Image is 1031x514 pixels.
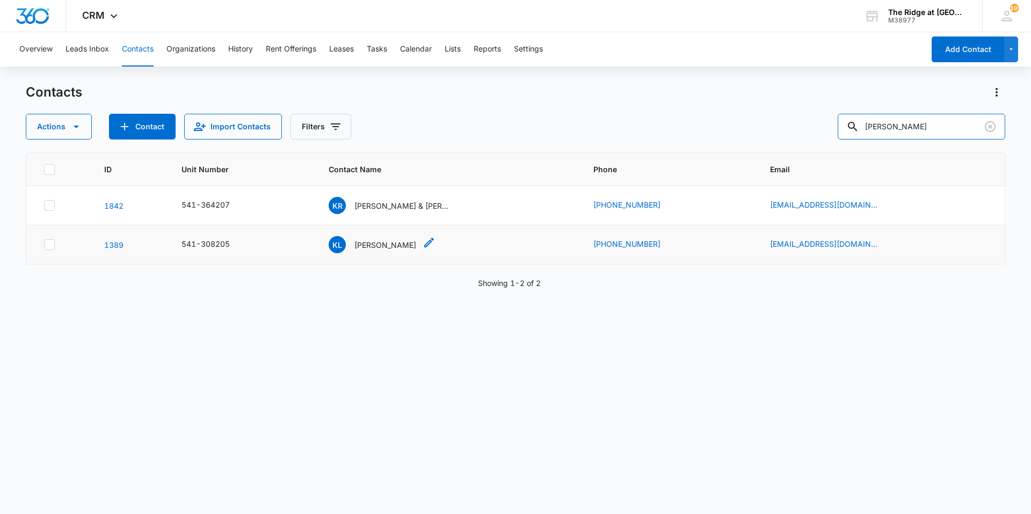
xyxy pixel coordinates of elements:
[838,114,1005,139] input: Search Contacts
[770,164,972,175] span: Email
[1010,4,1019,12] span: 191
[104,240,124,249] a: Navigate to contact details page for Kelli Lundquist
[329,236,346,253] span: KL
[166,32,215,67] button: Organizations
[988,84,1005,101] button: Actions
[104,164,140,175] span: ID
[329,164,551,175] span: Contact Name
[354,239,416,251] p: [PERSON_NAME]
[26,114,92,139] button: Actions
[982,118,999,135] button: Clear
[514,32,543,67] button: Settings
[445,32,461,67] button: Lists
[66,32,109,67] button: Leads Inbox
[367,32,387,67] button: Tasks
[329,197,470,214] div: Contact Name - Kelli Reynolds & Jaden Bowser - Select to Edit Field
[122,32,154,67] button: Contacts
[770,238,897,251] div: Email - librakeelli@msn.com - Select to Edit Field
[593,164,729,175] span: Phone
[181,238,249,251] div: Unit Number - 541-308205 - Select to Edit Field
[888,8,967,17] div: account name
[109,114,176,139] button: Add Contact
[593,199,680,212] div: Phone - 3035067614 - Select to Edit Field
[932,36,1004,62] button: Add Contact
[593,199,660,210] a: [PHONE_NUMBER]
[770,199,897,212] div: Email - kellilangton00@gmail.com - Select to Edit Field
[478,277,541,289] p: Showing 1-2 of 2
[19,32,53,67] button: Overview
[888,17,967,24] div: account id
[104,201,124,210] a: Navigate to contact details page for Kelli Reynolds & Jaden Bowser
[593,238,680,251] div: Phone - 7202312177 - Select to Edit Field
[593,238,660,249] a: [PHONE_NUMBER]
[228,32,253,67] button: History
[181,238,230,249] div: 541-308205
[770,238,877,249] a: [EMAIL_ADDRESS][DOMAIN_NAME]
[82,10,105,21] span: CRM
[329,197,346,214] span: KR
[400,32,432,67] button: Calendar
[770,199,877,210] a: [EMAIL_ADDRESS][DOMAIN_NAME]
[329,32,354,67] button: Leases
[26,84,82,100] h1: Contacts
[291,114,351,139] button: Filters
[181,199,230,210] div: 541-364207
[181,199,249,212] div: Unit Number - 541-364207 - Select to Edit Field
[181,164,303,175] span: Unit Number
[1010,4,1019,12] div: notifications count
[184,114,282,139] button: Import Contacts
[474,32,501,67] button: Reports
[329,236,435,253] div: Contact Name - Kelli Lundquist - Select to Edit Field
[266,32,316,67] button: Rent Offerings
[354,200,451,211] p: [PERSON_NAME] & [PERSON_NAME]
